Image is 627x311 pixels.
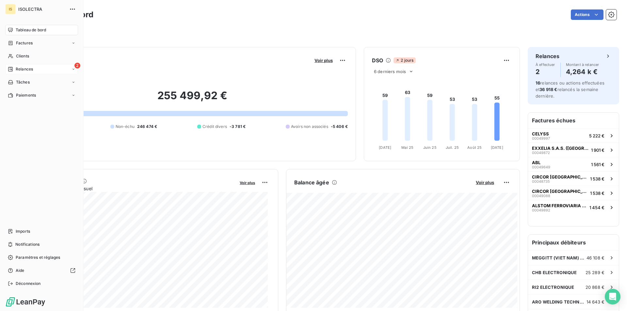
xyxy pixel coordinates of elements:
[238,179,257,185] button: Voir plus
[5,265,78,276] a: Aide
[16,92,36,98] span: Paiements
[587,255,604,260] span: 46 108 €
[532,194,550,198] span: 00049088
[16,228,30,234] span: Imports
[605,289,620,304] div: Open Intercom Messenger
[476,180,494,185] span: Voir plus
[536,80,604,99] span: relances ou actions effectuées et relancés la semaine dernière.
[446,145,459,150] tspan: Juil. 25
[394,57,415,63] span: 2 jours
[589,205,604,210] span: 1 454 €
[474,179,496,185] button: Voir plus
[528,143,619,157] button: EXXELIA S.A.S. ([GEOGRAPHIC_DATA])000498721 901 €
[590,191,604,196] span: 1 538 €
[5,4,16,14] div: IS
[532,179,550,183] span: 00048735
[532,189,587,194] span: CIRCOR [GEOGRAPHIC_DATA]
[37,89,348,109] h2: 255 499,92 €
[532,270,577,275] span: CHB ELECTRONIQUE
[566,63,599,67] span: Montant à relancer
[202,124,227,130] span: Crédit divers
[240,180,255,185] span: Voir plus
[586,285,604,290] span: 20 868 €
[532,151,550,155] span: 00049872
[16,40,33,46] span: Factures
[591,162,604,167] span: 1 561 €
[536,67,555,77] h4: 2
[116,124,135,130] span: Non-échu
[539,87,557,92] span: 36 918 €
[532,203,587,208] span: ALSTOM FERROVIARIA S.P.A
[532,146,588,151] span: EXXELIA S.A.S. ([GEOGRAPHIC_DATA])
[37,185,235,192] span: Chiffre d'affaires mensuel
[16,53,29,59] span: Clients
[313,57,335,63] button: Voir plus
[16,66,33,72] span: Relances
[532,160,540,165] span: ABL
[314,58,333,63] span: Voir plus
[15,241,40,247] span: Notifications
[331,124,348,130] span: -5 406 €
[566,67,599,77] h4: 4,264 k €
[536,52,559,60] h6: Relances
[536,63,555,67] span: À effectuer
[532,208,550,212] span: 00049892
[74,63,80,69] span: 2
[571,9,603,20] button: Actions
[491,145,503,150] tspan: [DATE]
[16,255,60,260] span: Paramètres et réglages
[467,145,482,150] tspan: Août 25
[528,235,619,250] h6: Principaux débiteurs
[528,157,619,171] button: ABL000496491 561 €
[230,124,246,130] span: -3 781 €
[423,145,437,150] tspan: Juin 25
[379,145,391,150] tspan: [DATE]
[528,186,619,200] button: CIRCOR [GEOGRAPHIC_DATA]000490881 538 €
[16,281,41,287] span: Déconnexion
[589,133,604,138] span: 5 222 €
[291,124,328,130] span: Avoirs non associés
[591,148,604,153] span: 1 901 €
[528,171,619,186] button: CIRCOR [GEOGRAPHIC_DATA]000487351 538 €
[528,128,619,143] button: CELYSS000499975 222 €
[532,131,549,136] span: CELYSS
[532,136,550,140] span: 00049997
[294,179,329,186] h6: Balance âgée
[586,270,604,275] span: 25 289 €
[16,27,46,33] span: Tableau de bord
[532,165,550,169] span: 00049649
[528,200,619,214] button: ALSTOM FERROVIARIA S.P.A000498921 454 €
[5,297,46,307] img: Logo LeanPay
[532,174,587,179] span: CIRCOR [GEOGRAPHIC_DATA]
[374,69,406,74] span: 6 derniers mois
[532,285,574,290] span: RI2 ELECTRONIQUE
[401,145,413,150] tspan: Mai 25
[528,113,619,128] h6: Factures échues
[16,79,30,85] span: Tâches
[532,299,587,304] span: ARO WELDING TECHNOLOGIES SAS
[18,7,65,12] span: ISOLECTRA
[372,56,383,64] h6: DSO
[590,176,604,181] span: 1 538 €
[532,255,587,260] span: MEGGITT (VIET NAM) CO., LTD.
[536,80,540,86] span: 16
[137,124,157,130] span: 246 474 €
[16,268,24,273] span: Aide
[587,299,604,304] span: 14 643 €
